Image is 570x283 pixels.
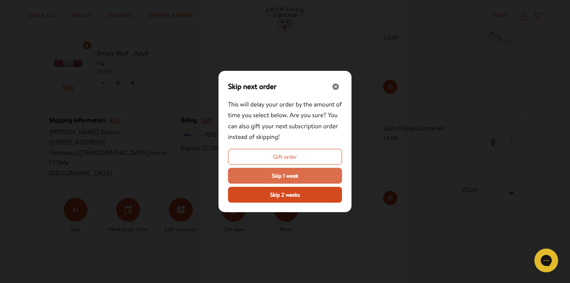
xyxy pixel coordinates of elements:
span: Skip next order [228,81,277,92]
button: Gift next subscription order instead [228,149,342,165]
button: Skip 2 weeks [228,187,342,203]
span: This will delay your order by the amount of time you select below. Are you sure? [228,100,342,141]
span: You can also gift your next subscription order instead of skipping! [228,111,338,141]
span: Gift order [273,152,297,161]
span: Skip 2 weeks [270,190,300,199]
iframe: Gorgias live chat messenger [530,246,562,275]
button: Close [329,80,342,93]
button: Skip 1 week [228,168,342,184]
span: Skip 1 week [272,171,298,180]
